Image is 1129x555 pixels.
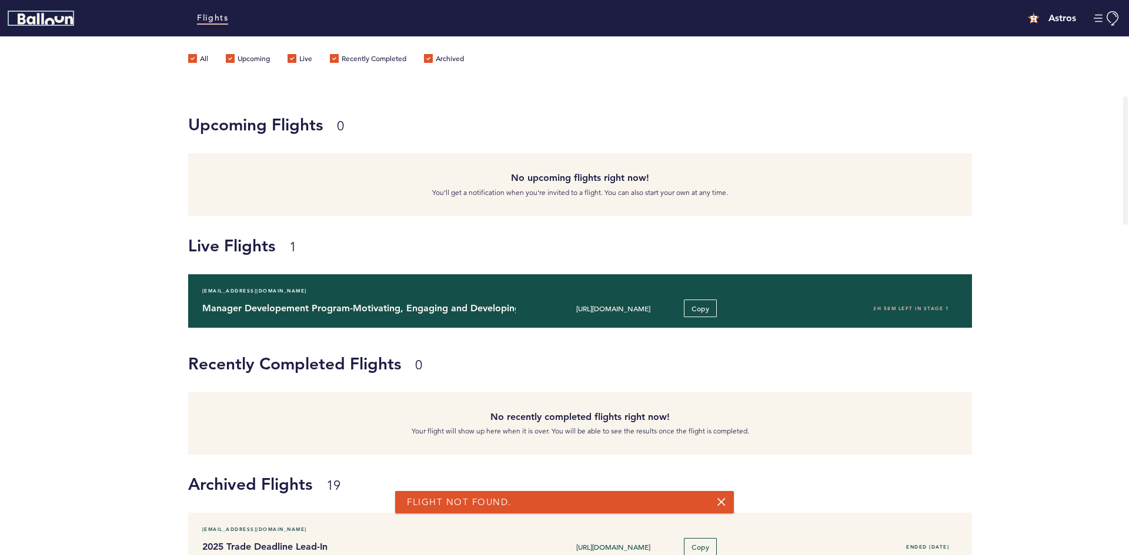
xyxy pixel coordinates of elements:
span: [EMAIL_ADDRESS][DOMAIN_NAME] [202,523,307,535]
small: 0 [415,357,422,373]
h4: Manager Developement Program-Motivating, Engaging and Developing your Team [202,301,507,315]
label: Archived [424,54,464,66]
small: 1 [289,239,296,255]
button: Copy [684,300,717,317]
label: Live [288,54,312,66]
label: Recently Completed [330,54,406,66]
small: 19 [326,477,340,493]
small: 0 [337,118,344,134]
h1: Archived Flights [188,472,1120,496]
button: Manage Account [1094,11,1120,26]
h1: Recently Completed Flights [188,352,963,375]
label: All [188,54,208,66]
h4: Astros [1048,11,1076,25]
span: Copy [692,542,709,551]
label: Upcoming [226,54,270,66]
p: You’ll get a notification when you’re invited to a flight. You can also start your own at any time. [197,187,963,199]
h1: Live Flights [188,234,1120,257]
span: Ended [DATE] [906,544,949,550]
h4: 2025 Trade Deadline Lead-In [202,540,507,554]
h4: No upcoming flights right now! [197,171,963,185]
div: Flight not found. [395,491,734,513]
h4: No recently completed flights right now! [197,410,963,424]
p: Your flight will show up here when it is over. You will be able to see the results once the fligh... [197,425,963,437]
a: Flights [197,12,228,25]
h1: Upcoming Flights [188,113,963,136]
span: [EMAIL_ADDRESS][DOMAIN_NAME] [202,285,307,297]
a: Balloon [9,12,73,24]
span: Copy [692,304,709,313]
span: 2H 58M left in stage 1 [873,305,949,311]
svg: Balloon [18,13,73,25]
